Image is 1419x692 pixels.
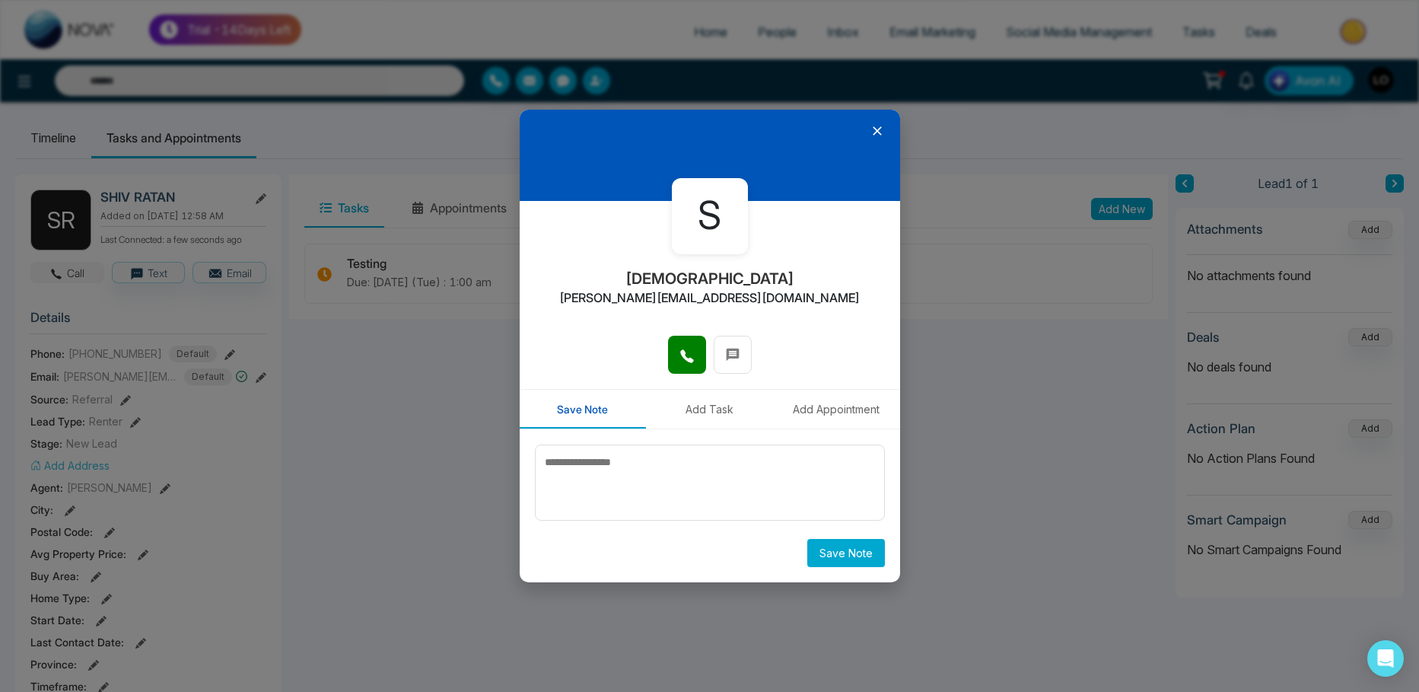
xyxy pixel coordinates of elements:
[807,539,885,567] button: Save Note
[1367,640,1404,677] div: Open Intercom Messenger
[646,390,773,429] button: Add Task
[698,187,721,244] span: S
[520,390,647,429] button: Save Note
[773,390,900,429] button: Add Appointment
[559,291,860,305] h2: [PERSON_NAME][EMAIL_ADDRESS][DOMAIN_NAME]
[625,269,794,288] h2: [DEMOGRAPHIC_DATA]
